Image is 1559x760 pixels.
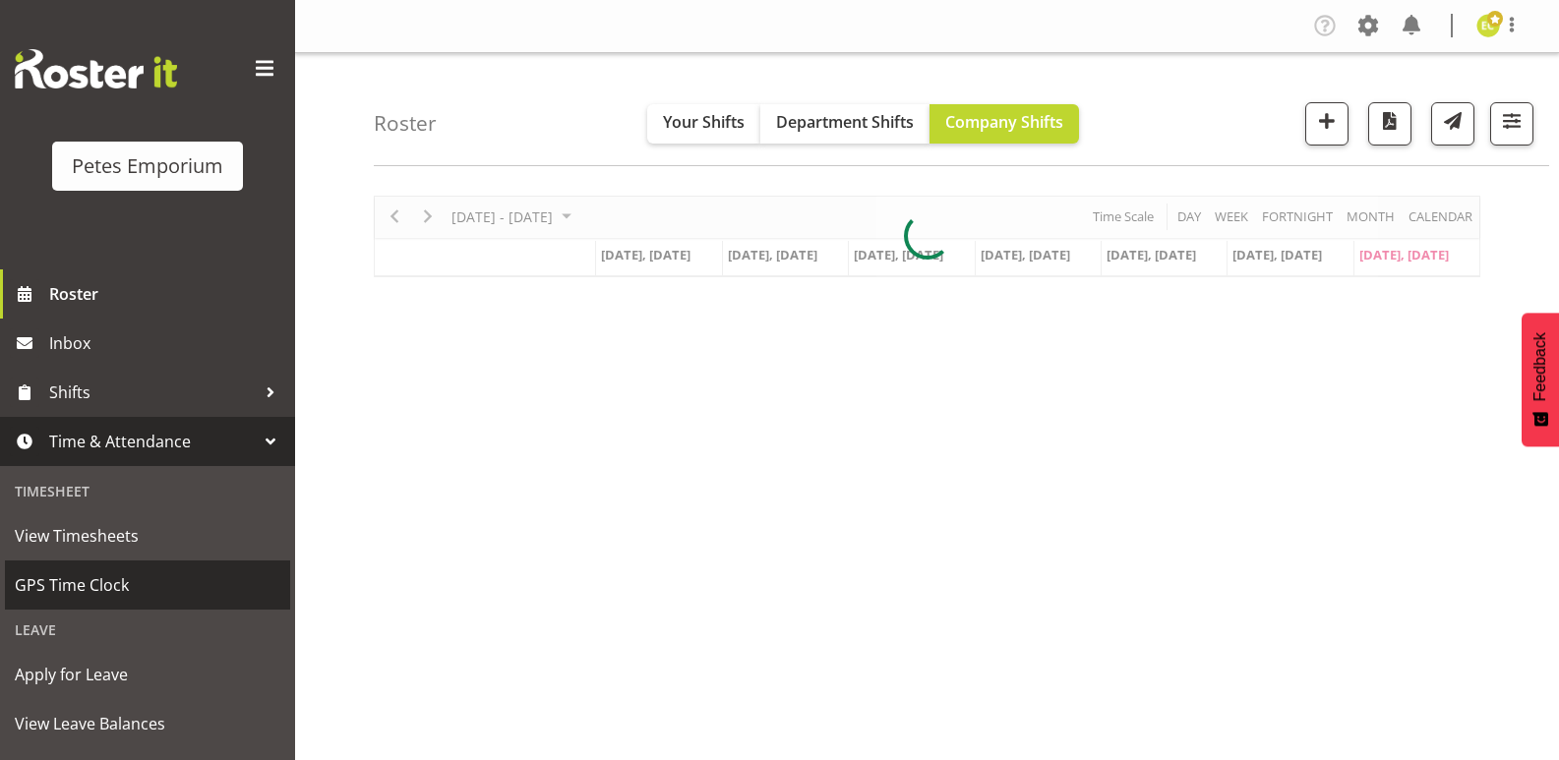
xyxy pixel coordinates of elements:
[776,111,914,133] span: Department Shifts
[5,511,290,560] a: View Timesheets
[15,49,177,88] img: Rosterit website logo
[1522,313,1559,446] button: Feedback - Show survey
[5,471,290,511] div: Timesheet
[647,104,760,144] button: Your Shifts
[663,111,745,133] span: Your Shifts
[945,111,1063,133] span: Company Shifts
[15,570,280,600] span: GPS Time Clock
[15,660,280,689] span: Apply for Leave
[929,104,1079,144] button: Company Shifts
[5,610,290,650] div: Leave
[5,699,290,748] a: View Leave Balances
[1305,102,1349,146] button: Add a new shift
[49,328,285,358] span: Inbox
[1531,332,1549,401] span: Feedback
[49,378,256,407] span: Shifts
[15,521,280,551] span: View Timesheets
[49,279,285,309] span: Roster
[5,650,290,699] a: Apply for Leave
[1368,102,1411,146] button: Download a PDF of the roster according to the set date range.
[49,427,256,456] span: Time & Attendance
[1476,14,1500,37] img: emma-croft7499.jpg
[5,560,290,610] a: GPS Time Clock
[1431,102,1474,146] button: Send a list of all shifts for the selected filtered period to all rostered employees.
[15,709,280,738] span: View Leave Balances
[1490,102,1533,146] button: Filter Shifts
[760,104,929,144] button: Department Shifts
[374,112,437,135] h4: Roster
[72,151,223,181] div: Petes Emporium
